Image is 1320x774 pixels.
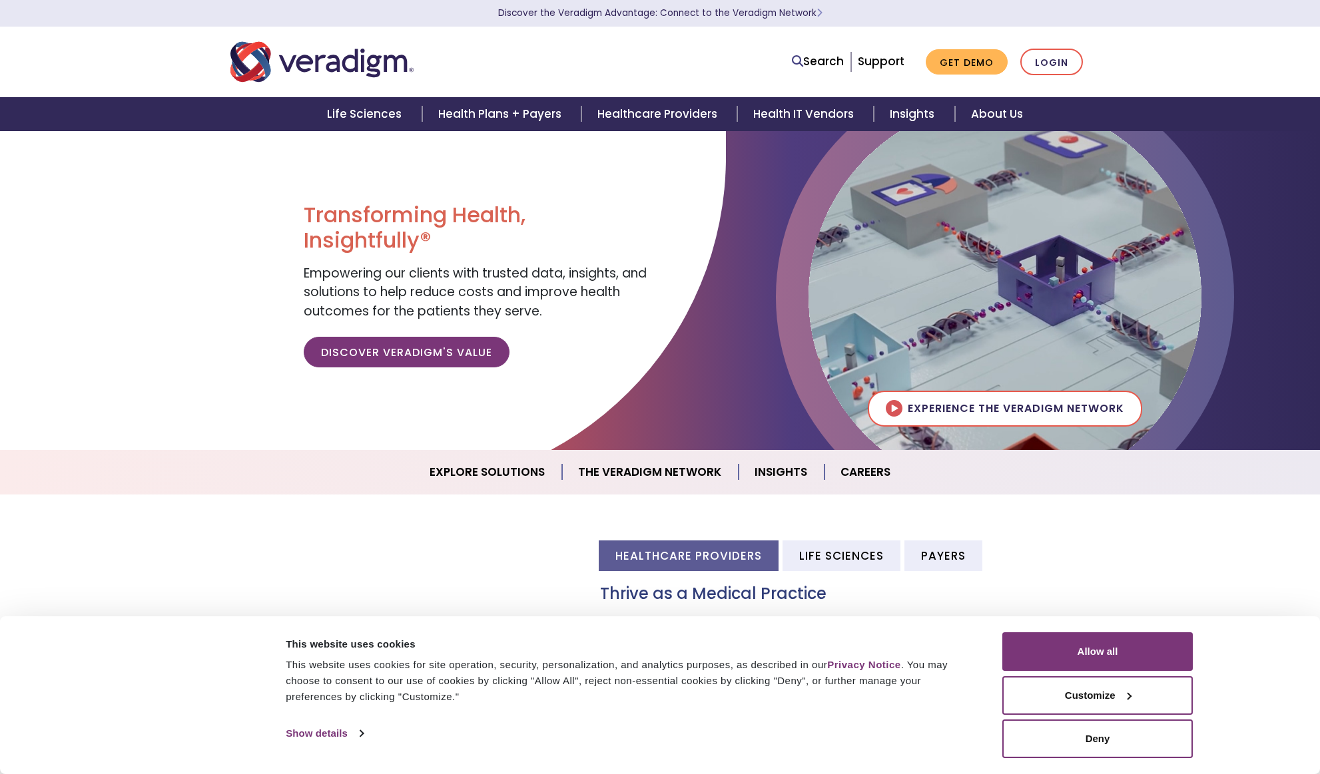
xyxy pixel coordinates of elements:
a: Discover the Veradigm Advantage: Connect to the Veradigm NetworkLearn More [498,7,823,19]
span: Empowering our clients with trusted data, insights, and solutions to help reduce costs and improv... [304,264,647,320]
a: Search [792,53,844,71]
li: Payers [904,540,982,570]
a: Login [1020,49,1083,76]
a: Careers [825,455,906,489]
a: Explore Solutions [414,455,562,489]
a: Health Plans + Payers [422,97,581,131]
a: Support [858,53,904,69]
button: Allow all [1002,632,1193,671]
a: Show details [286,723,363,743]
a: Life Sciences [311,97,422,131]
p: Veradigm's suite of easy-to-use healthcare technology solutions empowers healthcare providers to ... [600,614,1090,650]
div: This website uses cookies [286,636,972,652]
img: Veradigm logo [230,40,414,84]
a: The Veradigm Network [562,455,739,489]
li: Life Sciences [783,540,900,570]
a: Discover Veradigm's Value [304,337,509,367]
a: Healthcare Providers [581,97,737,131]
button: Deny [1002,719,1193,758]
button: Customize [1002,676,1193,715]
a: Health IT Vendors [737,97,874,131]
a: Get Demo [926,49,1008,75]
span: Learn More [817,7,823,19]
h1: Transforming Health, Insightfully® [304,202,650,254]
a: Privacy Notice [827,659,900,670]
li: Healthcare Providers [599,540,779,570]
a: Insights [874,97,954,131]
a: Insights [739,455,825,489]
h3: Thrive as a Medical Practice [600,584,1090,604]
div: This website uses cookies for site operation, security, personalization, and analytics purposes, ... [286,657,972,705]
a: About Us [955,97,1039,131]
